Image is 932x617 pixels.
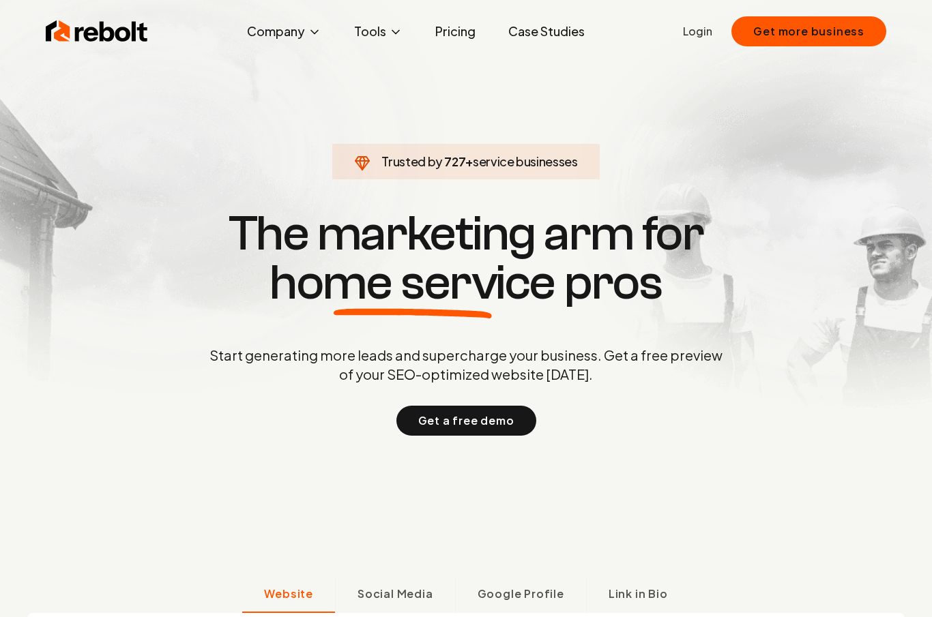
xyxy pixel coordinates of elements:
[335,577,455,613] button: Social Media
[424,18,486,45] a: Pricing
[139,209,793,307] h1: The marketing arm for pros
[358,586,433,602] span: Social Media
[396,406,536,436] button: Get a free demo
[343,18,413,45] button: Tools
[270,258,555,307] span: home service
[444,152,465,171] span: 727
[683,23,712,40] a: Login
[242,577,335,613] button: Website
[473,153,578,169] span: service businesses
[264,586,313,602] span: Website
[381,153,442,169] span: Trusted by
[465,153,473,169] span: +
[478,586,564,602] span: Google Profile
[731,16,886,46] button: Get more business
[46,18,148,45] img: Rebolt Logo
[207,346,725,384] p: Start generating more leads and supercharge your business. Get a free preview of your SEO-optimiz...
[609,586,668,602] span: Link in Bio
[455,577,586,613] button: Google Profile
[236,18,332,45] button: Company
[497,18,596,45] a: Case Studies
[586,577,690,613] button: Link in Bio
